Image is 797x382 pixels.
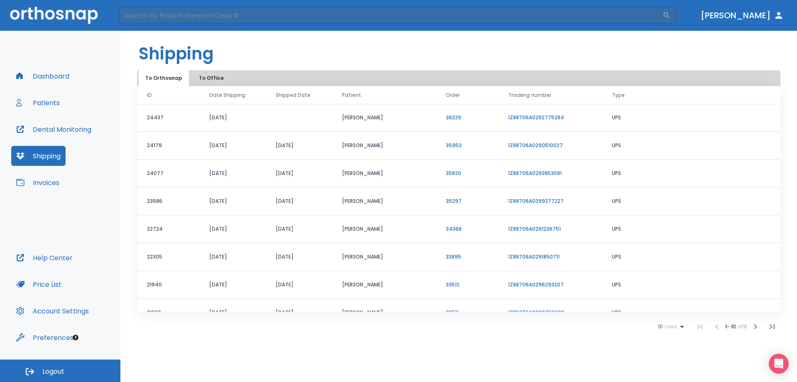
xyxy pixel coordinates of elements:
[266,160,332,187] td: [DATE]
[446,91,460,99] span: Order
[11,301,94,321] button: Account Settings
[276,91,310,99] span: Shipped Date
[332,104,436,132] td: [PERSON_NAME]
[332,160,436,187] td: [PERSON_NAME]
[266,215,332,243] td: [DATE]
[602,187,780,215] td: UPS
[266,132,332,160] td: [DATE]
[72,334,79,341] div: Tooltip anchor
[332,187,436,215] td: [PERSON_NAME]
[199,243,266,271] td: [DATE]
[42,367,64,376] span: Logout
[508,309,564,316] a: 1Z88706A0299796392
[191,70,232,86] button: To Office
[332,271,436,299] td: [PERSON_NAME]
[137,187,199,215] td: 23586
[139,70,234,86] div: tabs
[602,299,780,327] td: UPS
[10,7,98,24] img: Orthosnap
[266,271,332,299] td: [DATE]
[11,328,78,347] button: Preferences
[11,146,66,166] button: Shipping
[446,197,462,205] a: 35297
[199,160,266,187] td: [DATE]
[199,215,266,243] td: [DATE]
[508,197,564,205] a: 1Z88706A0399277227
[199,187,266,215] td: [DATE]
[508,114,564,121] a: 1Z88706A0292775284
[11,66,74,86] button: Dashboard
[446,225,462,232] a: 34368
[602,271,780,299] td: UPS
[11,173,64,192] button: Invoices
[199,271,266,299] td: [DATE]
[446,309,458,316] a: 33511
[11,274,66,294] button: Price List
[342,91,361,99] span: Patient
[199,104,266,132] td: [DATE]
[137,160,199,187] td: 24077
[137,243,199,271] td: 22305
[602,132,780,160] td: UPS
[119,7,663,24] input: Search by Patient Name or Case #
[147,91,152,99] span: ID
[658,324,663,330] span: 10
[697,8,787,23] button: [PERSON_NAME]
[508,91,551,99] span: Tracking number
[332,243,436,271] td: [PERSON_NAME]
[137,132,199,160] td: 24179
[137,215,199,243] td: 22724
[209,91,245,99] span: Date Shipping
[602,104,780,132] td: UPS
[446,114,461,121] a: 36229
[508,253,560,260] a: 1Z88706A0291850711
[266,299,332,327] td: [DATE]
[602,160,780,187] td: UPS
[737,323,747,330] span: of 18
[139,70,189,86] button: To Orthosnap
[266,243,332,271] td: [DATE]
[11,93,65,113] button: Patients
[508,225,561,232] a: 1Z88706A0291236751
[725,323,737,330] span: 1 - 10
[446,253,461,260] a: 33895
[332,132,436,160] td: [PERSON_NAME]
[663,324,677,330] span: rows
[11,119,96,139] button: Dental Monitoring
[332,299,436,327] td: [PERSON_NAME]
[137,271,199,299] td: 21940
[199,132,266,160] td: [DATE]
[137,299,199,327] td: 21939
[508,142,563,149] a: 1Z88706A0290510027
[612,91,625,99] span: Type
[508,170,562,177] a: 1Z88706A0293853581
[446,281,460,288] a: 33512
[199,299,266,327] td: [DATE]
[332,215,436,243] td: [PERSON_NAME]
[266,187,332,215] td: [DATE]
[11,248,78,268] button: Help Center
[769,354,789,374] div: Open Intercom Messenger
[137,104,199,132] td: 24437
[602,243,780,271] td: UPS
[446,142,462,149] a: 35952
[508,281,564,288] a: 1Z88706A0296293207
[446,170,461,177] a: 35820
[139,41,214,66] h1: Shipping
[602,215,780,243] td: UPS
